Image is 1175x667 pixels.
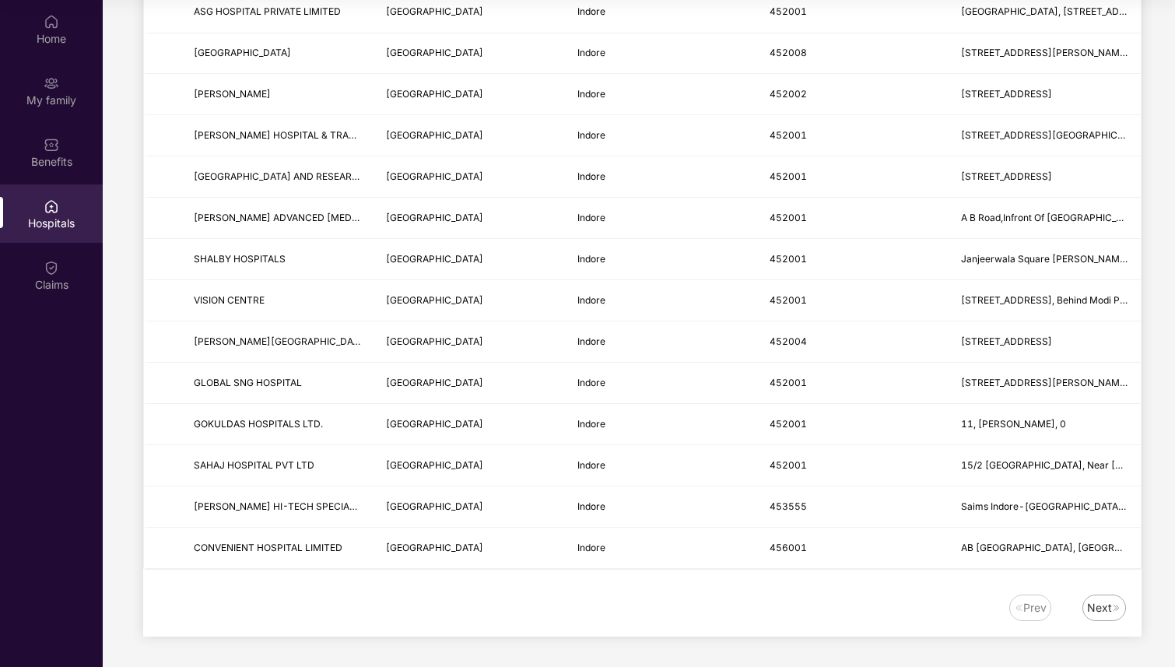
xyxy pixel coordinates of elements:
span: [STREET_ADDRESS], Behind Modi Petrol Pump [961,294,1168,306]
img: svg+xml;base64,PHN2ZyB4bWxucz0iaHR0cDovL3d3dy53My5vcmcvMjAwMC9zdmciIHdpZHRoPSIxNiIgaGVpZ2h0PSIxNi... [1112,603,1121,613]
span: ASG HOSPITAL PRIVATE LIMITED [194,5,341,17]
td: Indore [565,33,757,75]
span: [PERSON_NAME][GEOGRAPHIC_DATA] [194,335,368,347]
img: svg+xml;base64,PHN2ZyBpZD0iSG9tZSIgeG1sbnM9Imh0dHA6Ly93d3cudzMub3JnLzIwMDAvc3ZnIiB3aWR0aD0iMjAiIG... [44,14,59,30]
span: [STREET_ADDRESS][PERSON_NAME] [961,47,1129,58]
span: SHALBY HOSPITALS [194,253,286,265]
span: [GEOGRAPHIC_DATA] [386,47,483,58]
span: VISION CENTRE [194,294,265,306]
span: 11, [PERSON_NAME], 0 [961,418,1066,430]
div: Next [1087,599,1112,616]
span: [PERSON_NAME] HI-TECH SPECIALITY HOSPITAL [194,500,418,512]
span: Indore [577,542,605,553]
td: Indore [565,115,757,156]
span: 452001 [770,418,807,430]
span: Indore [577,253,605,265]
td: Indore [565,321,757,363]
td: 203 Lakshya Badgara Crest Tower, Janjirwala Square [949,74,1141,115]
img: svg+xml;base64,PHN2ZyBpZD0iSG9zcGl0YWxzIiB4bWxucz0iaHR0cDovL3d3dy53My5vcmcvMjAwMC9zdmciIHdpZHRoPS... [44,198,59,214]
td: Madhya Pradesh [374,321,566,363]
td: Indore [565,486,757,528]
span: Indore [577,170,605,182]
span: [GEOGRAPHIC_DATA] [386,88,483,100]
td: VISION CENTRE [181,280,374,321]
td: 15/2 South Tukoganj, Near Manas Bhavan [949,445,1141,486]
span: [STREET_ADDRESS] [961,170,1052,182]
span: [GEOGRAPHIC_DATA] [386,335,483,347]
td: Madhya Pradesh [374,528,566,569]
span: 452001 [770,253,807,265]
td: Madhya Pradesh [374,363,566,404]
span: 452001 [770,129,807,141]
td: EUREKA HOSPITAL AND RESEARCH CENTRE PVT LTD [181,156,374,198]
span: 452004 [770,335,807,347]
img: svg+xml;base64,PHN2ZyBpZD0iQmVuZWZpdHMiIHhtbG5zPSJodHRwOi8vd3d3LnczLm9yZy8yMDAwL3N2ZyIgd2lkdGg9Ij... [44,137,59,153]
td: Indore [565,198,757,239]
span: Indore [577,335,605,347]
span: Indore [577,47,605,58]
td: VINAYAK NETRALAYA [181,74,374,115]
td: 347 Saket Nagar, Main Road [949,156,1141,198]
td: Indore [565,239,757,280]
span: [GEOGRAPHIC_DATA] [386,294,483,306]
td: ARPAN HOSPITAL & RESEARCH CENTRE [181,321,374,363]
td: 151/2, Imli Bazar, Imli Bazaar Road [949,321,1141,363]
td: Madhya Pradesh [374,115,566,156]
span: 456001 [770,542,807,553]
span: Indore [577,459,605,471]
td: GOKULDAS HOSPITALS LTD. [181,404,374,445]
span: [GEOGRAPHIC_DATA] [386,253,483,265]
span: [STREET_ADDRESS][PERSON_NAME] [961,377,1129,388]
td: 15/1 Bhawarkuan Main Road, Transport Nagar Bhanwar Kuwa [949,33,1141,75]
span: [GEOGRAPHIC_DATA] [194,47,291,58]
td: Madhya Pradesh [374,239,566,280]
span: 453555 [770,500,807,512]
span: [GEOGRAPHIC_DATA] [386,377,483,388]
span: 452001 [770,212,807,223]
span: [STREET_ADDRESS] [961,335,1052,347]
td: Indore [565,156,757,198]
td: Madhya Pradesh [374,156,566,198]
span: SAHAJ HOSPITAL PVT LTD [194,459,314,471]
span: GOKULDAS HOSPITALS LTD. [194,418,323,430]
span: Indore [577,129,605,141]
td: DR.P S HARDIA ADVANCED EYE SURGERY & RESEARCH INSTITUTE [181,198,374,239]
span: 452001 [770,459,807,471]
span: 452002 [770,88,807,100]
span: Indore [577,377,605,388]
span: [GEOGRAPHIC_DATA] [386,542,483,553]
span: Indore [577,500,605,512]
td: Madhya Pradesh [374,280,566,321]
td: 102, Silver Sanchora Castle, RNT Marg, Behind Modi Petrol Pump [949,280,1141,321]
span: [GEOGRAPHIC_DATA] AND RESEARCH CENTRE PVT LTD [194,170,447,182]
img: svg+xml;base64,PHN2ZyBpZD0iQ2xhaW0iIHhtbG5zPSJodHRwOi8vd3d3LnczLm9yZy8yMDAwL3N2ZyIgd2lkdGg9IjIwIi... [44,260,59,276]
td: CONVENIENT HOSPITAL LIMITED [181,528,374,569]
span: [PERSON_NAME] [194,88,271,100]
span: [PERSON_NAME] ADVANCED [MEDICAL_DATA] & RESEARCH INSTITUTE [194,212,517,223]
img: svg+xml;base64,PHN2ZyB3aWR0aD0iMjAiIGhlaWdodD0iMjAiIHZpZXdCb3g9IjAgMCAyMCAyMCIgZmlsbD0ibm9uZSIgeG... [44,75,59,91]
span: [GEOGRAPHIC_DATA] [386,5,483,17]
span: [PERSON_NAME] HOSPITAL & TRAUMA CENTRE [194,129,410,141]
span: Indore [577,212,605,223]
span: [GEOGRAPHIC_DATA] [386,459,483,471]
span: 452001 [770,5,807,17]
td: Madhya Pradesh [374,404,566,445]
td: C/20 12 HIG Main Road, Ambedkar Nagar [949,115,1141,156]
span: [GEOGRAPHIC_DATA] [386,418,483,430]
td: Indore [565,445,757,486]
td: 11, Sarju Prasad Marg, 0 [949,404,1141,445]
td: SHALBY HOSPITALS [181,239,374,280]
span: Indore [577,88,605,100]
td: Madhya Pradesh [374,486,566,528]
td: Madhya Pradesh [374,33,566,75]
span: [STREET_ADDRESS][GEOGRAPHIC_DATA] [961,129,1149,141]
td: AB road B Road, LIG Square near [949,528,1141,569]
td: Indore [565,528,757,569]
span: [GEOGRAPHIC_DATA] [386,170,483,182]
span: [GEOGRAPHIC_DATA] [386,129,483,141]
td: Indore [565,280,757,321]
td: Saims Indore-Ujjain State Highway, MR 10 Crossing [949,486,1141,528]
div: Prev [1023,599,1047,616]
td: 16/1, South Tukoganj, Kanchan Bagh Main Road [949,363,1141,404]
td: SAHAJ HOSPITAL PVT LTD [181,445,374,486]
